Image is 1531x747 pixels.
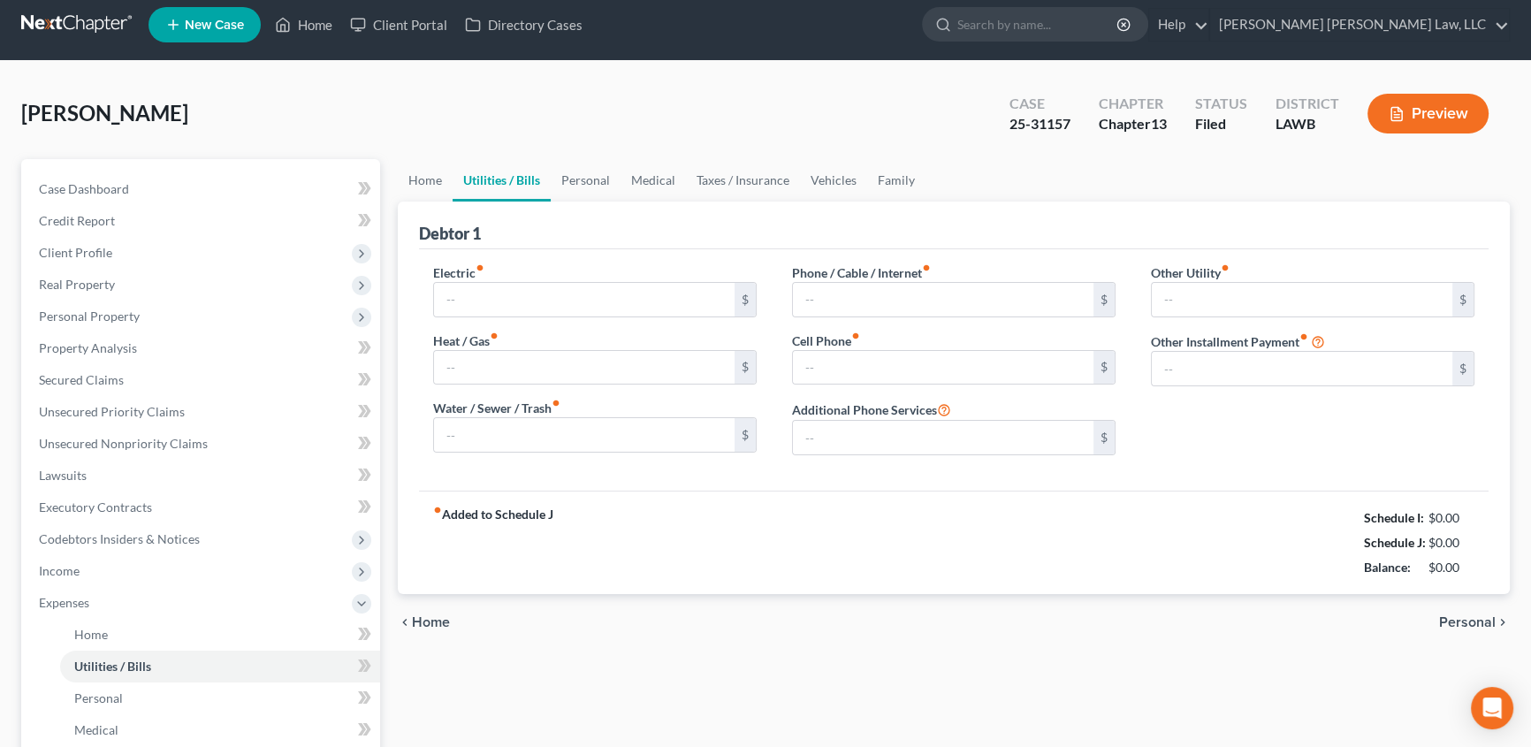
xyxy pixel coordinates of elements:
[419,223,481,244] div: Debtor 1
[1009,94,1070,114] div: Case
[39,213,115,228] span: Credit Report
[792,263,931,282] label: Phone / Cable / Internet
[1099,114,1167,134] div: Chapter
[1276,114,1339,134] div: LAWB
[1439,615,1496,629] span: Personal
[957,8,1119,41] input: Search by name...
[39,563,80,578] span: Income
[476,263,484,272] i: fiber_manual_record
[735,283,756,316] div: $
[1364,560,1411,575] strong: Balance:
[433,332,499,350] label: Heat / Gas
[1496,615,1510,629] i: chevron_right
[851,332,860,340] i: fiber_manual_record
[60,619,380,651] a: Home
[60,714,380,746] a: Medical
[60,682,380,714] a: Personal
[1093,283,1115,316] div: $
[434,283,735,316] input: --
[39,277,115,292] span: Real Property
[25,173,380,205] a: Case Dashboard
[1093,351,1115,385] div: $
[1149,9,1208,41] a: Help
[1452,352,1474,385] div: $
[1428,534,1475,552] div: $0.00
[60,651,380,682] a: Utilities / Bills
[1195,94,1247,114] div: Status
[25,460,380,492] a: Lawsuits
[792,399,951,420] label: Additional Phone Services
[1276,94,1339,114] div: District
[39,531,200,546] span: Codebtors Insiders & Notices
[1364,510,1424,525] strong: Schedule I:
[25,332,380,364] a: Property Analysis
[735,351,756,385] div: $
[793,351,1093,385] input: --
[39,436,208,451] span: Unsecured Nonpriority Claims
[39,181,129,196] span: Case Dashboard
[1299,332,1308,341] i: fiber_manual_record
[341,9,456,41] a: Client Portal
[39,499,152,515] span: Executory Contracts
[1151,115,1167,132] span: 13
[792,332,860,350] label: Cell Phone
[867,159,925,202] a: Family
[39,468,87,483] span: Lawsuits
[1439,615,1510,629] button: Personal chevron_right
[1471,687,1513,729] div: Open Intercom Messenger
[1093,421,1115,454] div: $
[25,396,380,428] a: Unsecured Priority Claims
[21,100,188,126] span: [PERSON_NAME]
[39,595,89,610] span: Expenses
[433,399,560,417] label: Water / Sewer / Trash
[1367,94,1489,133] button: Preview
[1428,509,1475,527] div: $0.00
[398,615,412,629] i: chevron_left
[434,351,735,385] input: --
[453,159,551,202] a: Utilities / Bills
[800,159,867,202] a: Vehicles
[1099,94,1167,114] div: Chapter
[185,19,244,32] span: New Case
[433,506,553,580] strong: Added to Schedule J
[25,364,380,396] a: Secured Claims
[490,332,499,340] i: fiber_manual_record
[74,690,123,705] span: Personal
[1152,283,1452,316] input: --
[39,372,124,387] span: Secured Claims
[1221,263,1230,272] i: fiber_manual_record
[39,245,112,260] span: Client Profile
[922,263,931,272] i: fiber_manual_record
[1452,283,1474,316] div: $
[433,506,442,515] i: fiber_manual_record
[793,421,1093,454] input: --
[74,627,108,642] span: Home
[1152,352,1452,385] input: --
[434,418,735,452] input: --
[1151,263,1230,282] label: Other Utility
[39,404,185,419] span: Unsecured Priority Claims
[39,309,140,324] span: Personal Property
[433,263,484,282] label: Electric
[1364,535,1426,550] strong: Schedule J:
[25,205,380,237] a: Credit Report
[1210,9,1509,41] a: [PERSON_NAME] [PERSON_NAME] Law, LLC
[1151,332,1308,351] label: Other Installment Payment
[1195,114,1247,134] div: Filed
[1009,114,1070,134] div: 25-31157
[398,615,450,629] button: chevron_left Home
[621,159,686,202] a: Medical
[456,9,591,41] a: Directory Cases
[1428,559,1475,576] div: $0.00
[25,428,380,460] a: Unsecured Nonpriority Claims
[39,340,137,355] span: Property Analysis
[74,722,118,737] span: Medical
[74,659,151,674] span: Utilities / Bills
[735,418,756,452] div: $
[398,159,453,202] a: Home
[25,492,380,523] a: Executory Contracts
[686,159,800,202] a: Taxes / Insurance
[551,159,621,202] a: Personal
[412,615,450,629] span: Home
[552,399,560,408] i: fiber_manual_record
